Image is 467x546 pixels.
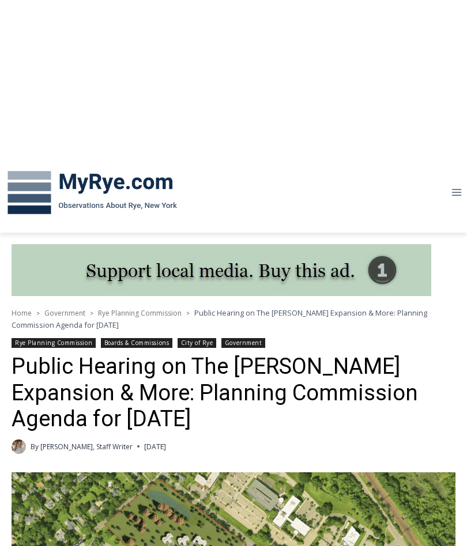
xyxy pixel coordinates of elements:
[12,338,96,348] a: Rye Planning Commission
[12,439,26,454] img: (PHOTO: MyRye.com Summer 2023 intern Beatrice Larzul.)
[98,308,182,318] a: Rye Planning Commission
[12,308,427,329] span: Public Hearing on The [PERSON_NAME] Expansion & More: Planning Commission Agenda for [DATE]
[31,441,39,452] span: By
[36,309,40,317] span: >
[44,308,85,318] a: Government
[90,309,93,317] span: >
[40,442,133,452] a: [PERSON_NAME], Staff Writer
[12,439,26,454] a: Author image
[144,441,166,452] time: [DATE]
[101,338,173,348] a: Boards & Commissions
[221,338,265,348] a: Government
[186,309,190,317] span: >
[446,184,467,202] button: Open menu
[178,338,217,348] a: City of Rye
[12,354,455,433] h1: Public Hearing on The [PERSON_NAME] Expansion & More: Planning Commission Agenda for [DATE]
[12,307,455,331] nav: Breadcrumbs
[12,308,32,318] a: Home
[12,244,431,296] img: support local media, buy this ad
